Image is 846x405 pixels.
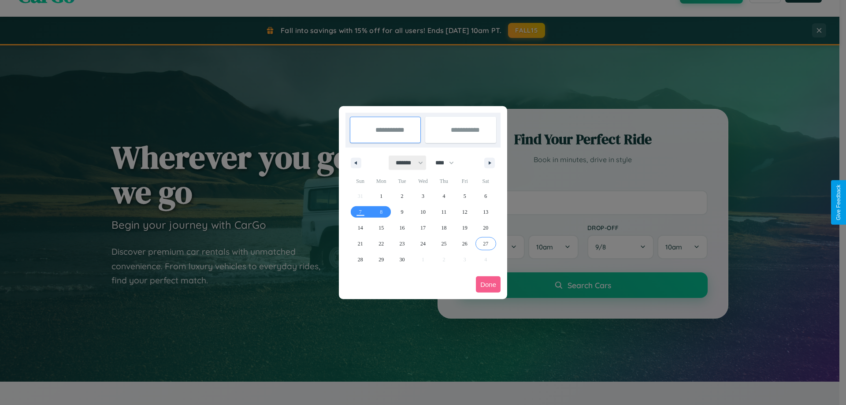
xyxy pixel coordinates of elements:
[441,236,446,252] span: 25
[350,252,371,268] button: 28
[392,204,412,220] button: 9
[420,220,426,236] span: 17
[462,236,468,252] span: 26
[371,174,391,188] span: Mon
[434,188,454,204] button: 4
[350,174,371,188] span: Sun
[454,204,475,220] button: 12
[434,236,454,252] button: 25
[475,204,496,220] button: 13
[350,236,371,252] button: 21
[378,252,384,268] span: 29
[392,220,412,236] button: 16
[441,220,446,236] span: 18
[422,188,424,204] span: 3
[380,204,382,220] span: 8
[434,174,454,188] span: Thu
[835,185,842,220] div: Give Feedback
[483,236,488,252] span: 27
[476,276,501,293] button: Done
[392,236,412,252] button: 23
[378,220,384,236] span: 15
[412,174,433,188] span: Wed
[454,220,475,236] button: 19
[434,204,454,220] button: 11
[350,220,371,236] button: 14
[359,204,362,220] span: 7
[371,204,391,220] button: 8
[392,188,412,204] button: 2
[371,220,391,236] button: 15
[358,252,363,268] span: 28
[358,220,363,236] span: 14
[475,188,496,204] button: 6
[400,220,405,236] span: 16
[484,188,487,204] span: 6
[475,220,496,236] button: 20
[378,236,384,252] span: 22
[442,188,445,204] span: 4
[392,174,412,188] span: Tue
[371,188,391,204] button: 1
[401,188,404,204] span: 2
[462,220,468,236] span: 19
[442,204,447,220] span: 11
[400,236,405,252] span: 23
[401,204,404,220] span: 9
[464,188,466,204] span: 5
[400,252,405,268] span: 30
[462,204,468,220] span: 12
[371,236,391,252] button: 22
[420,236,426,252] span: 24
[358,236,363,252] span: 21
[475,174,496,188] span: Sat
[483,204,488,220] span: 13
[434,220,454,236] button: 18
[380,188,382,204] span: 1
[412,188,433,204] button: 3
[412,236,433,252] button: 24
[483,220,488,236] span: 20
[412,204,433,220] button: 10
[420,204,426,220] span: 10
[350,204,371,220] button: 7
[392,252,412,268] button: 30
[371,252,391,268] button: 29
[475,236,496,252] button: 27
[412,220,433,236] button: 17
[454,174,475,188] span: Fri
[454,188,475,204] button: 5
[454,236,475,252] button: 26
